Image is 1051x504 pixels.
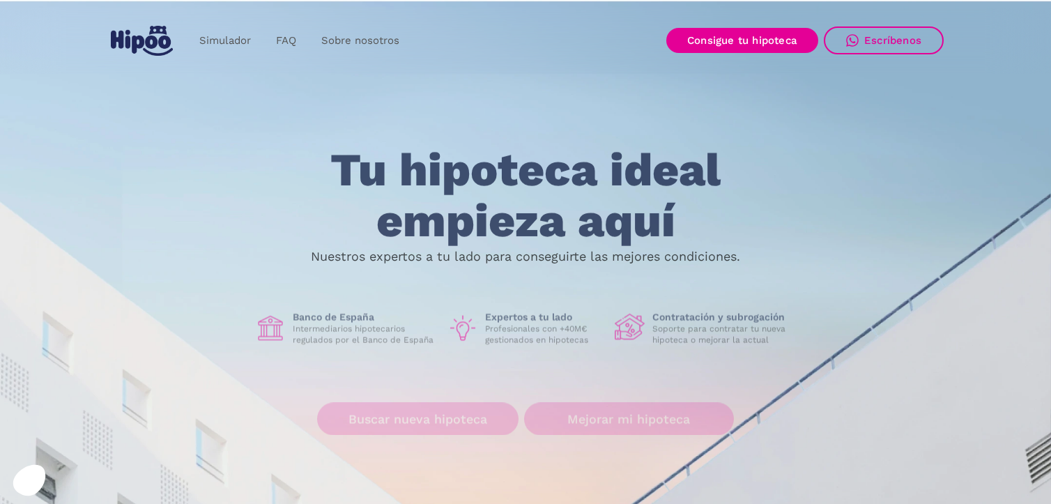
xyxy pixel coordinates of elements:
a: Sobre nosotros [309,27,412,54]
p: Nuestros expertos a tu lado para conseguirte las mejores condiciones. [311,251,740,262]
h1: Banco de España [293,311,436,323]
h1: Expertos a tu lado [485,311,604,323]
p: Intermediarios hipotecarios regulados por el Banco de España [293,323,436,346]
div: Escríbenos [864,34,921,47]
a: Consigue tu hipoteca [666,28,818,53]
a: FAQ [263,27,309,54]
a: Mejorar mi hipoteca [524,403,734,436]
a: home [107,20,176,61]
a: Simulador [187,27,263,54]
h1: Contratación y subrogación [652,311,796,323]
a: Escríbenos [824,26,944,54]
a: Buscar nueva hipoteca [317,403,519,436]
p: Soporte para contratar tu nueva hipoteca o mejorar la actual [652,323,796,346]
h1: Tu hipoteca ideal empieza aquí [261,145,790,246]
p: Profesionales con +40M€ gestionados en hipotecas [485,323,604,346]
